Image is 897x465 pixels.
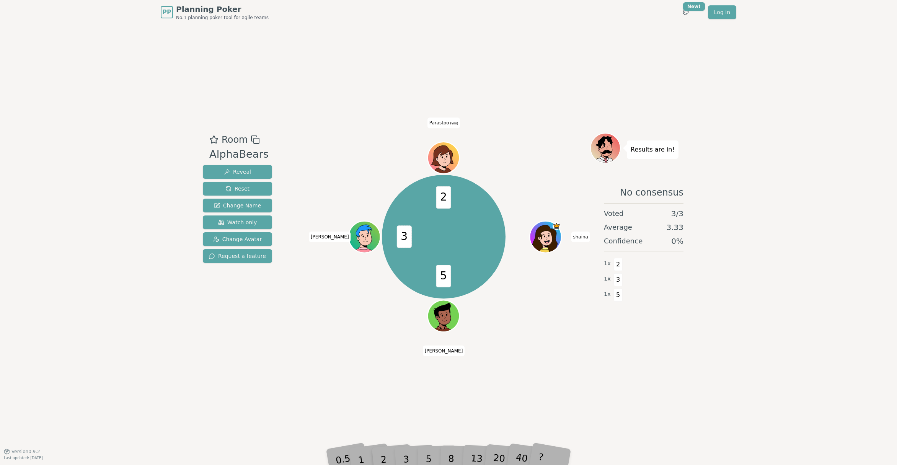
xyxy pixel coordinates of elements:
span: Change Name [214,202,261,209]
span: Watch only [218,219,257,226]
span: 2 [614,258,623,271]
span: 0 % [671,236,683,246]
button: Reveal [203,165,272,179]
a: PPPlanning PokerNo.1 planning poker tool for agile teams [161,4,269,21]
span: 1 x [604,275,611,283]
span: 1 x [604,259,611,268]
span: Reveal [224,168,251,176]
span: shaina is the host [553,222,561,230]
span: No consensus [620,186,683,199]
span: 2 [436,186,451,209]
span: Last updated: [DATE] [4,456,43,460]
button: Watch only [203,215,272,229]
span: Confidence [604,236,643,246]
span: Planning Poker [176,4,269,15]
p: Results are in! [631,144,675,155]
span: No.1 planning poker tool for agile teams [176,15,269,21]
span: 1 x [604,290,611,299]
span: (you) [449,122,458,125]
span: Average [604,222,632,233]
span: Click to change your name [309,232,351,242]
span: Click to change your name [571,232,590,242]
span: Version 0.9.2 [11,449,40,455]
span: 3.33 [666,222,683,233]
div: AlphaBears [209,147,269,162]
span: 5 [436,265,451,287]
span: PP [162,8,171,17]
span: Click to change your name [427,117,460,128]
button: Add as favourite [209,133,219,147]
button: Reset [203,182,272,196]
span: Click to change your name [423,345,465,356]
button: Change Avatar [203,232,272,246]
button: Click to change your avatar [429,143,458,173]
span: 3 [397,225,412,248]
span: Request a feature [209,252,266,260]
div: New! [683,2,705,11]
span: Voted [604,208,624,219]
span: Reset [225,185,250,193]
span: Room [222,133,248,147]
button: Version0.9.2 [4,449,40,455]
button: Change Name [203,199,272,212]
span: 5 [614,289,623,302]
a: Log in [708,5,736,19]
span: 3 / 3 [671,208,683,219]
button: New! [679,5,693,19]
span: 3 [614,273,623,286]
button: Request a feature [203,249,272,263]
span: Change Avatar [213,235,262,243]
